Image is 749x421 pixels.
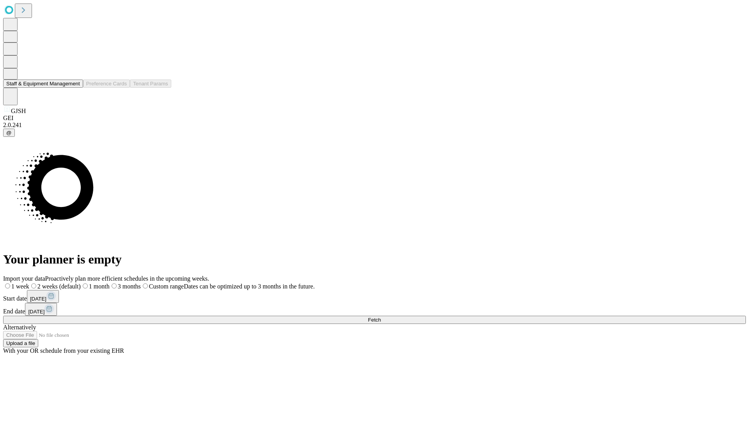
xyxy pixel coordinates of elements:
span: 1 week [11,283,29,290]
span: Import your data [3,275,45,282]
button: Fetch [3,316,746,324]
span: 3 months [118,283,141,290]
button: Staff & Equipment Management [3,80,83,88]
input: 2 weeks (default) [31,283,36,288]
span: @ [6,130,12,136]
input: 3 months [112,283,117,288]
span: 1 month [89,283,110,290]
span: [DATE] [28,309,44,315]
input: 1 month [83,283,88,288]
span: Alternatively [3,324,36,331]
span: [DATE] [30,296,46,302]
button: Preference Cards [83,80,130,88]
div: 2.0.241 [3,122,746,129]
button: Upload a file [3,339,38,347]
h1: Your planner is empty [3,252,746,267]
div: GEI [3,115,746,122]
span: Custom range [149,283,184,290]
span: Proactively plan more efficient schedules in the upcoming weeks. [45,275,209,282]
input: Custom rangeDates can be optimized up to 3 months in the future. [143,283,148,288]
span: Dates can be optimized up to 3 months in the future. [184,283,314,290]
span: 2 weeks (default) [37,283,81,290]
div: End date [3,303,746,316]
button: [DATE] [25,303,57,316]
input: 1 week [5,283,10,288]
button: @ [3,129,15,137]
span: GJSH [11,108,26,114]
span: With your OR schedule from your existing EHR [3,347,124,354]
div: Start date [3,290,746,303]
span: Fetch [368,317,381,323]
button: [DATE] [27,290,59,303]
button: Tenant Params [130,80,171,88]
